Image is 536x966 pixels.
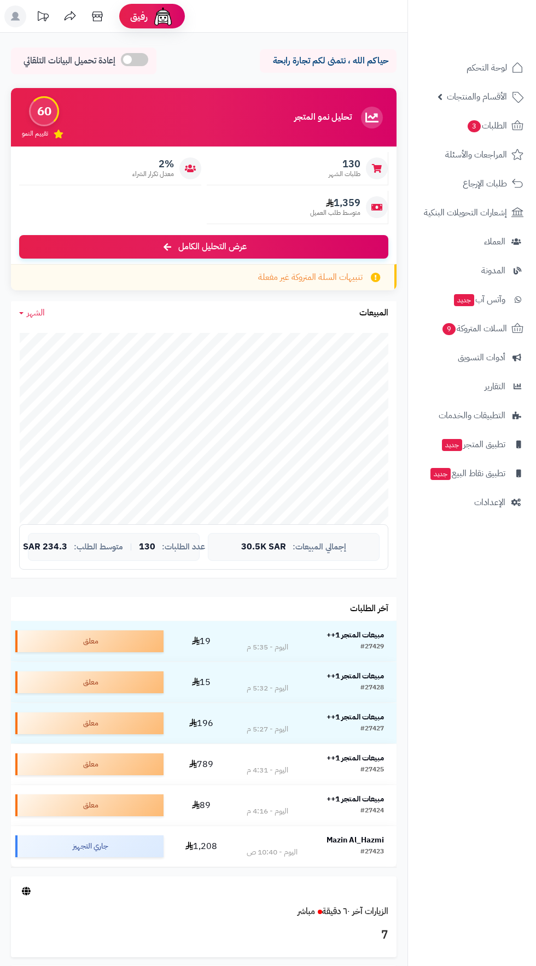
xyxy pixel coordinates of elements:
span: | [130,543,132,551]
a: التطبيقات والخدمات [415,402,529,429]
h3: 7 [19,926,388,945]
strong: مبيعات المتجر 1++ [327,793,384,805]
td: 19 [168,621,234,661]
td: 15 [168,662,234,702]
div: #27428 [360,683,384,694]
td: 789 [168,744,234,784]
span: إشعارات التحويلات البنكية [424,205,507,220]
small: مباشر [298,905,315,918]
span: متوسط الطلب: [74,542,123,552]
a: العملاء [415,229,529,255]
span: معدل تكرار الشراء [132,169,174,179]
span: عدد الطلبات: [162,542,205,552]
h3: المبيعات [359,308,388,318]
span: تطبيق نقاط البيع [429,466,505,481]
div: #27423 [360,847,384,858]
div: #27424 [360,806,384,817]
span: الطلبات [467,118,507,133]
div: اليوم - 10:40 ص [247,847,298,858]
span: الأقسام والمنتجات [447,89,507,104]
span: أدوات التسويق [458,350,505,365]
strong: Mazin Al_Hazmi [327,834,384,846]
span: جديد [454,294,474,306]
div: معلق [15,712,164,734]
a: أدوات التسويق [415,344,529,371]
span: 130 [329,158,360,170]
div: #27427 [360,724,384,735]
span: إجمالي المبيعات: [293,542,346,552]
a: تطبيق المتجرجديد [415,431,529,458]
span: التقارير [485,379,505,394]
span: 9 [442,323,456,336]
a: السلات المتروكة9 [415,315,529,342]
strong: مبيعات المتجر 1++ [327,752,384,764]
a: التقارير [415,373,529,400]
a: وآتس آبجديد [415,286,529,313]
span: 234.3 SAR [23,542,67,552]
span: وآتس آب [453,292,505,307]
h3: آخر الطلبات [350,604,388,614]
strong: مبيعات المتجر 1++ [327,711,384,723]
span: 1,359 [310,197,360,209]
a: تطبيق نقاط البيعجديد [415,460,529,487]
div: اليوم - 4:31 م [247,765,288,776]
div: معلق [15,753,164,775]
span: 130 [139,542,155,552]
span: المراجعات والأسئلة [445,147,507,162]
a: طلبات الإرجاع [415,171,529,197]
strong: مبيعات المتجر 1++ [327,670,384,682]
span: لوحة التحكم [467,60,507,75]
div: اليوم - 4:16 م [247,806,288,817]
img: logo-2.png [462,12,526,35]
td: 1,208 [168,826,234,867]
a: الطلبات3 [415,113,529,139]
a: إشعارات التحويلات البنكية [415,200,529,226]
a: المدونة [415,257,529,284]
a: الإعدادات [415,489,529,516]
div: معلق [15,671,164,693]
span: تطبيق المتجر [441,437,505,452]
span: التطبيقات والخدمات [439,408,505,423]
a: الزيارات آخر ٦٠ دقيقةمباشر [298,905,388,918]
h3: تحليل نمو المتجر [294,113,352,122]
span: المدونة [481,263,505,278]
strong: مبيعات المتجر 1++ [327,629,384,641]
span: 2% [132,158,174,170]
span: السلات المتروكة [441,321,507,336]
div: #27425 [360,765,384,776]
span: 30.5K SAR [241,542,286,552]
span: طلبات الإرجاع [463,176,507,191]
td: 89 [168,785,234,826]
span: جديد [442,439,462,451]
a: لوحة التحكم [415,55,529,81]
span: 3 [467,120,481,133]
span: عرض التحليل الكامل [178,241,247,253]
p: حياكم الله ، نتمنى لكم تجارة رابحة [268,55,388,67]
span: إعادة تحميل البيانات التلقائي [24,55,115,67]
div: اليوم - 5:27 م [247,724,288,735]
div: جاري التجهيز [15,835,164,857]
span: جديد [430,468,451,480]
a: المراجعات والأسئلة [415,142,529,168]
span: طلبات الشهر [329,169,360,179]
img: ai-face.png [152,5,174,27]
a: الشهر [19,307,45,319]
div: معلق [15,630,164,652]
span: تقييم النمو [22,129,48,138]
td: 196 [168,703,234,743]
div: اليوم - 5:35 م [247,642,288,653]
span: الإعدادات [474,495,505,510]
span: العملاء [484,234,505,249]
a: عرض التحليل الكامل [19,235,388,259]
span: رفيق [130,10,148,23]
span: الشهر [27,306,45,319]
span: متوسط طلب العميل [310,208,360,218]
div: #27429 [360,642,384,653]
div: اليوم - 5:32 م [247,683,288,694]
div: معلق [15,794,164,816]
span: تنبيهات السلة المتروكة غير مفعلة [258,271,363,284]
a: تحديثات المنصة [29,5,56,30]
